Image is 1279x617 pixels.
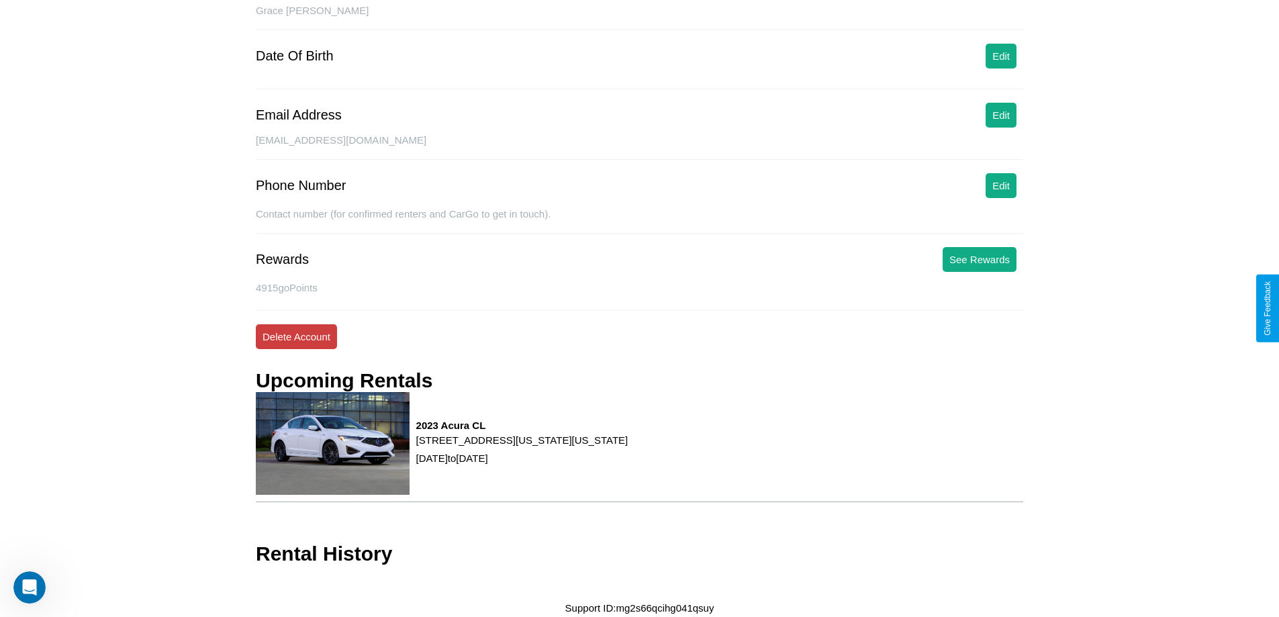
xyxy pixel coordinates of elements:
div: Give Feedback [1263,281,1272,336]
p: [DATE] to [DATE] [416,449,628,467]
div: Date Of Birth [256,48,334,64]
p: 4915 goPoints [256,279,1023,297]
p: Support ID: mg2s66qcihg041qsuy [565,599,714,617]
img: rental [256,392,410,495]
iframe: Intercom live chat [13,571,46,604]
div: Contact number (for confirmed renters and CarGo to get in touch). [256,208,1023,234]
div: [EMAIL_ADDRESS][DOMAIN_NAME] [256,134,1023,160]
button: Edit [986,103,1016,128]
h3: Rental History [256,542,392,565]
div: Email Address [256,107,342,123]
button: See Rewards [943,247,1016,272]
button: Delete Account [256,324,337,349]
button: Edit [986,44,1016,68]
div: Rewards [256,252,309,267]
p: [STREET_ADDRESS][US_STATE][US_STATE] [416,431,628,449]
div: Phone Number [256,178,346,193]
button: Edit [986,173,1016,198]
h3: 2023 Acura CL [416,420,628,431]
h3: Upcoming Rentals [256,369,432,392]
div: Grace [PERSON_NAME] [256,5,1023,30]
